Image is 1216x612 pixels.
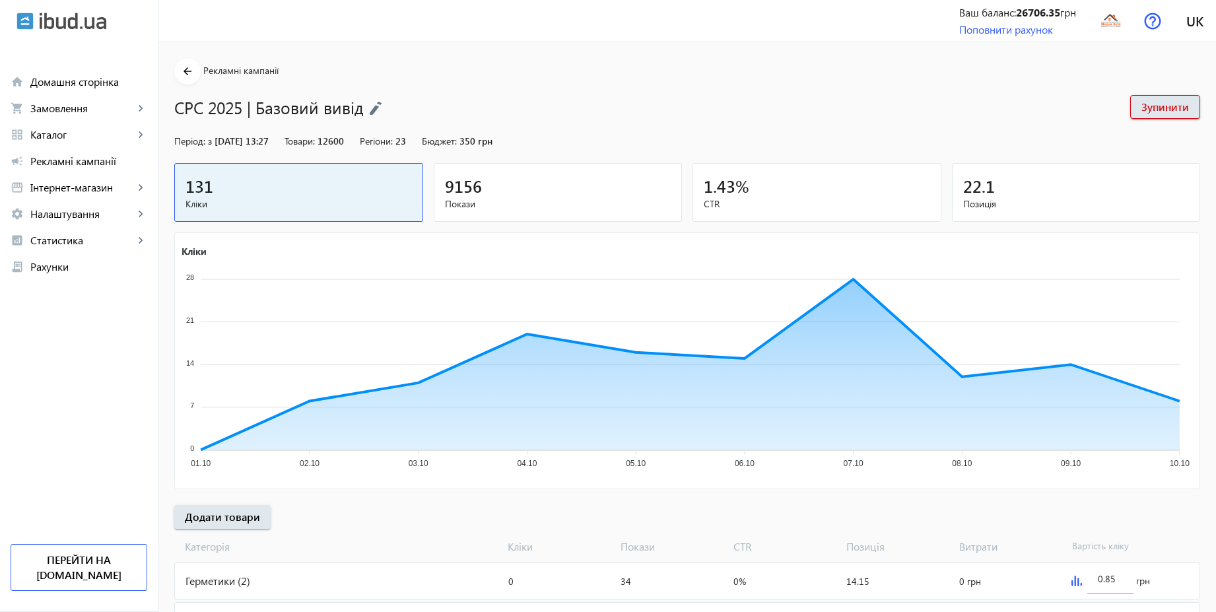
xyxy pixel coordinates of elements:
span: Позиція [963,197,1190,211]
img: graph.svg [1071,576,1082,586]
mat-icon: analytics [11,234,24,247]
span: Додати товари [185,510,260,524]
span: [DATE] 13:27 [215,135,269,147]
mat-icon: grid_view [11,128,24,141]
span: 12600 [318,135,344,147]
tspan: 03.10 [409,459,428,468]
span: % [735,175,749,197]
tspan: 09.10 [1061,459,1081,468]
mat-icon: keyboard_arrow_right [134,102,147,115]
span: Замовлення [30,102,134,115]
div: Ваш баланс: грн [959,5,1076,20]
tspan: 10.10 [1170,459,1190,468]
text: Кліки [182,244,207,257]
mat-icon: shopping_cart [11,102,24,115]
span: Зупинити [1141,100,1189,114]
span: 14.15 [846,575,869,588]
b: 26706.35 [1016,5,1060,19]
span: Категорія [174,539,502,554]
img: 5d88c9d9784c28228-15692456579-bez-nazvi.png [1096,6,1126,36]
span: CTR [704,197,930,211]
span: Домашня сторінка [30,75,147,88]
span: Статистика [30,234,134,247]
span: 23 [395,135,406,147]
img: help.svg [1144,13,1161,30]
span: Інтернет-магазин [30,181,134,194]
tspan: 08.10 [952,459,972,468]
tspan: 07.10 [844,459,863,468]
span: Рекламні кампанії [203,64,279,77]
span: Позиція [841,539,954,554]
span: 131 [186,175,213,197]
img: ibud.svg [17,13,34,30]
tspan: 01.10 [191,459,211,468]
a: Перейти на [DOMAIN_NAME] [11,544,147,591]
span: Товари: [285,135,315,147]
mat-icon: arrow_back [180,63,196,80]
div: Герметики (2) [175,563,503,599]
span: Вартість кліку [1067,539,1180,554]
h1: CPC 2025 | Базовий вивід [174,96,1117,119]
span: Рахунки [30,260,147,273]
span: 0 [508,575,514,588]
tspan: 06.10 [735,459,755,468]
span: Каталог [30,128,134,141]
mat-icon: home [11,75,24,88]
span: Період: з [174,135,212,147]
button: Додати товари [174,505,271,529]
mat-icon: storefront [11,181,24,194]
mat-icon: receipt_long [11,260,24,273]
tspan: 05.10 [626,459,646,468]
span: 1.43 [704,175,735,197]
tspan: 0 [190,444,194,452]
img: ibud_text.svg [40,13,106,30]
a: Поповнити рахунок [959,22,1053,36]
span: Кліки [502,539,615,554]
mat-icon: keyboard_arrow_right [134,128,147,141]
span: Налаштування [30,207,134,221]
mat-icon: settings [11,207,24,221]
mat-icon: campaign [11,154,24,168]
span: 0% [733,575,746,588]
tspan: 04.10 [517,459,537,468]
span: 22.1 [963,175,995,197]
span: Покази [445,197,671,211]
span: CTR [728,539,841,554]
tspan: 21 [186,316,194,324]
tspan: 28 [186,273,194,281]
span: Регіони: [360,135,393,147]
span: Кліки [186,197,412,211]
mat-icon: keyboard_arrow_right [134,234,147,247]
span: Бюджет: [422,135,457,147]
mat-icon: keyboard_arrow_right [134,181,147,194]
button: Зупинити [1130,95,1200,119]
span: Покази [615,539,728,554]
span: Рекламні кампанії [30,154,147,168]
span: 9156 [445,175,482,197]
tspan: 7 [190,401,194,409]
mat-icon: keyboard_arrow_right [134,207,147,221]
span: uk [1186,13,1203,29]
span: грн [1136,574,1150,588]
tspan: 14 [186,359,194,367]
span: 0 грн [959,575,981,588]
span: Витрати [954,539,1067,554]
tspan: 02.10 [300,459,320,468]
span: 350 грн [459,135,492,147]
span: 34 [621,575,631,588]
